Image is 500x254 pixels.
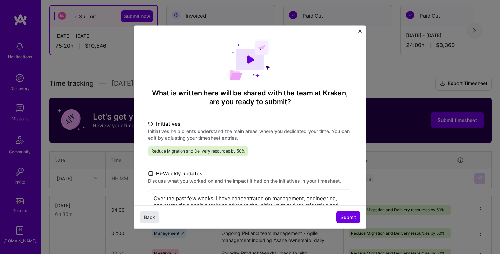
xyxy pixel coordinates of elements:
[148,120,352,128] label: Initiatives
[140,211,159,223] button: Back
[148,170,153,177] i: icon DocumentBlack
[148,120,153,128] i: icon TagBlack
[148,178,352,184] label: Discuss what you worked on and the impact it had on the initiatives in your timesheet.
[144,213,155,220] span: Back
[340,213,356,220] span: Submit
[336,211,360,223] button: Submit
[148,170,352,178] label: Bi-Weekly updates
[154,195,346,216] p: Over the past few weeks, I have concentrated on management, engineering, and strategic planning t...
[358,30,362,37] button: Close
[148,89,352,106] h4: What is written here will be shared with the team at Kraken , are you ready to submit?
[229,39,271,80] img: Demo day
[148,128,352,141] label: Initiatives help clients understand the main areas where you dedicated your time. You can edit by...
[148,146,248,156] span: Reduce Migration and Delivery resources by 50%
